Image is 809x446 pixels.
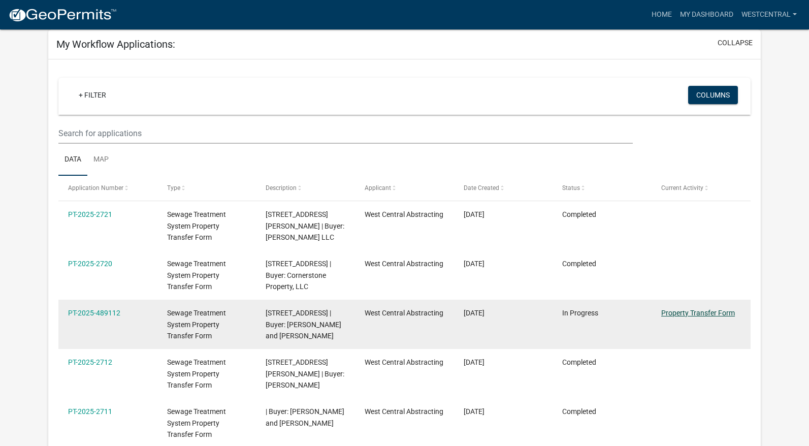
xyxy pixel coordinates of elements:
span: 606 2ND ST | Buyer: Cornerstone Property, LLC [266,260,331,291]
span: Status [562,184,580,192]
button: collapse [718,38,753,48]
span: Applicant [365,184,391,192]
span: Description [266,184,297,192]
datatable-header-cell: Applicant [355,176,454,200]
span: West Central Abstracting [365,210,443,218]
a: PT-2025-489112 [68,309,120,317]
a: Home [648,5,676,24]
span: In Progress [562,309,598,317]
span: Type [167,184,180,192]
span: Completed [562,407,596,416]
datatable-header-cell: Current Activity [652,176,751,200]
span: Sewage Treatment System Property Transfer Form [167,210,226,242]
a: My Dashboard [676,5,737,24]
span: Sewage Treatment System Property Transfer Form [167,260,226,291]
span: 10/07/2025 [464,309,484,317]
a: PT-2025-2721 [68,210,112,218]
button: Columns [688,86,738,104]
span: 30539 STATE HWY 78 | Buyer: Doug and Nicole Nordick [266,309,341,340]
span: 106 GRONNER ST S | Buyer: Anne Pedersen [266,358,344,390]
span: 10/06/2025 [464,407,484,416]
datatable-header-cell: Status [553,176,652,200]
span: West Central Abstracting [365,260,443,268]
span: Date Created [464,184,499,192]
a: Map [87,144,115,176]
a: PT-2025-2712 [68,358,112,366]
a: Property Transfer Form [661,309,735,317]
datatable-header-cell: Description [256,176,355,200]
span: Sewage Treatment System Property Transfer Form [167,309,226,340]
a: Data [58,144,87,176]
span: Completed [562,260,596,268]
datatable-header-cell: Type [157,176,256,200]
span: 10/06/2025 [464,358,484,366]
datatable-header-cell: Application Number [58,176,157,200]
span: Sewage Treatment System Property Transfer Form [167,358,226,390]
span: West Central Abstracting [365,358,443,366]
span: | Buyer: Robert and Cindy Barry [266,407,344,427]
a: + Filter [71,86,114,104]
span: Completed [562,358,596,366]
span: West Central Abstracting [365,309,443,317]
span: 33243 SYBIL LAKE RD | Buyer: CAMP SYBIL LLC [266,210,344,242]
span: 10/07/2025 [464,260,484,268]
span: Current Activity [661,184,703,192]
h5: My Workflow Applications: [56,38,175,50]
span: Application Number [68,184,123,192]
span: West Central Abstracting [365,407,443,416]
span: Completed [562,210,596,218]
a: PT-2025-2711 [68,407,112,416]
span: 10/07/2025 [464,210,484,218]
span: Sewage Treatment System Property Transfer Form [167,407,226,439]
a: PT-2025-2720 [68,260,112,268]
a: westcentral [737,5,801,24]
datatable-header-cell: Date Created [454,176,553,200]
input: Search for applications [58,123,633,144]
